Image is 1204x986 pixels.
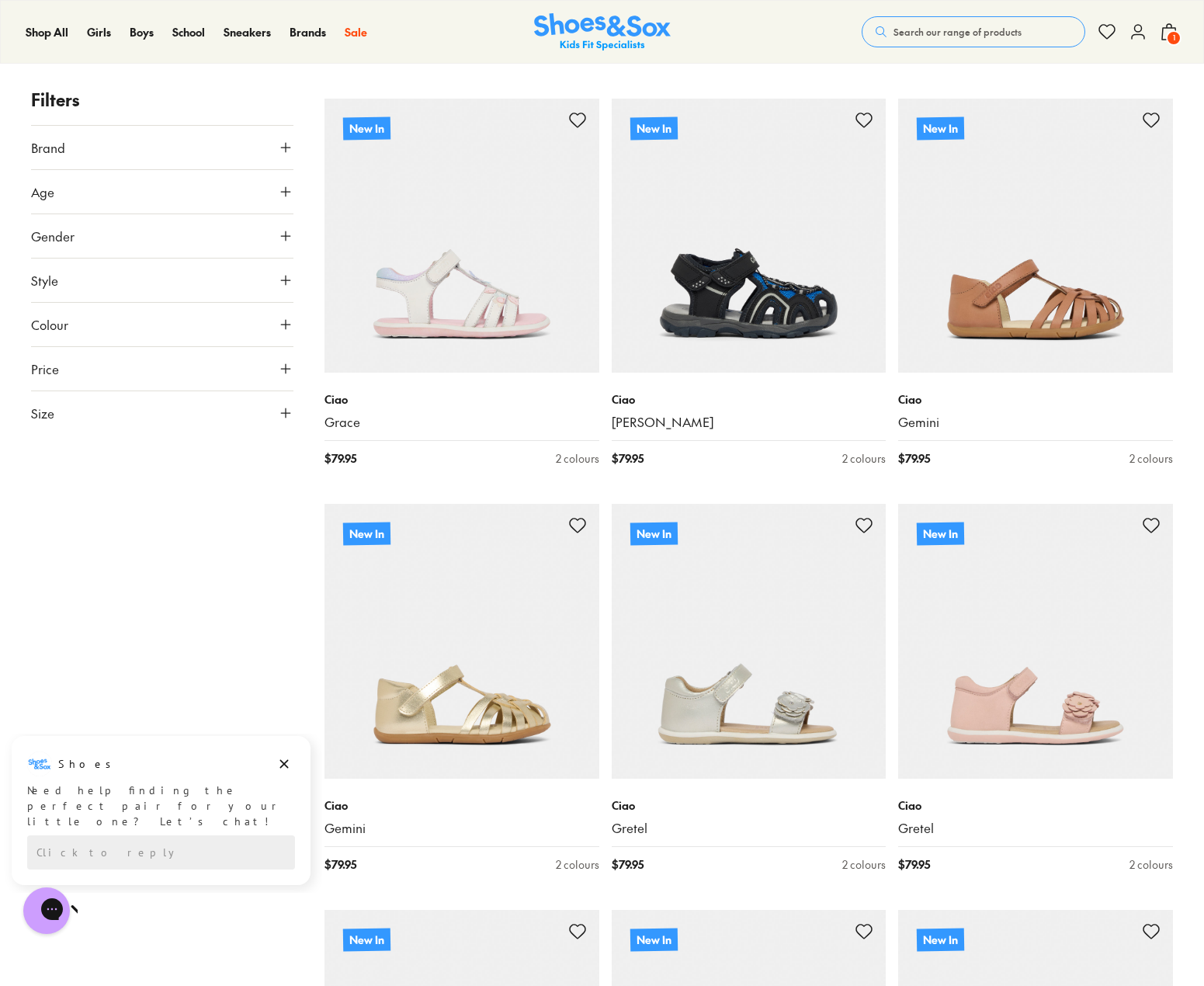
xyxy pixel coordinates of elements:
p: New In [917,523,964,546]
a: Gretel [612,820,887,837]
span: $ 79.95 [612,856,644,873]
a: New In [324,504,599,779]
button: Colour [31,303,293,346]
p: Ciao [324,797,599,814]
span: Style [31,271,58,290]
a: Brands [290,24,326,40]
p: New In [630,928,677,951]
div: Need help finding the perfect pair for your little one? Let’s chat! [27,49,295,95]
p: New In [630,116,677,140]
span: $ 79.95 [612,450,644,467]
p: Ciao [898,797,1173,814]
div: Message from Shoes. Need help finding the perfect pair for your little one? Let’s chat! [12,18,311,95]
div: 2 colours [1129,450,1173,467]
p: New In [343,116,390,140]
span: Gender [31,227,75,245]
p: Ciao [612,797,887,814]
span: Shop All [26,24,68,40]
button: Dismiss campaign [273,19,295,41]
button: Gender [31,214,293,258]
a: Grace [324,414,599,431]
a: Gemini [324,820,599,837]
button: Size [31,391,293,435]
p: Ciao [612,391,887,408]
div: Reply to the campaigns [27,102,295,136]
span: Sneakers [224,24,271,40]
div: Campaign message [12,2,311,151]
button: Price [31,347,293,391]
span: $ 79.95 [898,450,930,467]
button: Style [31,259,293,302]
span: Age [31,182,54,201]
span: Boys [130,24,154,40]
a: Sneakers [224,24,271,40]
p: Filters [31,87,293,113]
p: New In [917,928,964,951]
div: 2 colours [556,450,599,467]
p: New In [343,523,390,546]
span: School [172,24,205,40]
div: 2 colours [842,450,886,467]
iframe: Gorgias live chat messenger [16,882,78,939]
img: Shoes logo [27,18,52,43]
p: Ciao [898,391,1173,408]
a: School [172,24,205,40]
a: [PERSON_NAME] [612,414,887,431]
div: 2 colours [842,856,886,873]
span: Colour [31,315,68,334]
a: Boys [130,24,154,40]
div: 2 colours [556,856,599,873]
a: New In [898,504,1173,779]
a: Shop All [26,24,68,40]
span: $ 79.95 [324,450,356,467]
span: $ 79.95 [898,856,930,873]
p: New In [630,523,677,546]
a: Girls [87,24,111,40]
a: New In [612,504,887,779]
button: Search our range of products [862,16,1085,47]
div: 2 colours [1129,856,1173,873]
span: Brand [31,138,65,157]
p: New In [343,928,390,951]
span: 1 [1166,30,1181,46]
p: Ciao [324,391,599,408]
button: 1 [1160,15,1178,49]
button: Age [31,170,293,214]
a: Gretel [898,820,1173,837]
a: Gemini [898,414,1173,431]
a: Shoes & Sox [534,13,671,51]
a: New In [612,99,887,373]
span: Size [31,404,54,422]
button: Brand [31,126,293,169]
h3: Shoes [58,23,120,38]
span: $ 79.95 [324,856,356,873]
span: Search our range of products [893,25,1022,39]
span: Price [31,359,59,378]
a: New In [898,99,1173,373]
span: Brands [290,24,326,40]
span: Girls [87,24,111,40]
span: Sale [345,24,367,40]
a: New In [324,99,599,373]
img: SNS_Logo_Responsive.svg [534,13,671,51]
p: New In [917,116,964,140]
a: Sale [345,24,367,40]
